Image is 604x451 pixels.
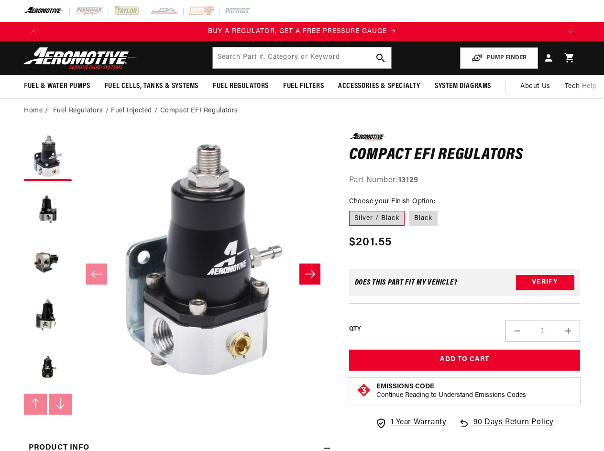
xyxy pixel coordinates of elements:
span: Fuel Regulators [213,81,269,91]
li: Fuel Injected [111,106,160,116]
span: Accessories & Specialty [338,81,420,91]
button: Translation missing: en.sections.announcements.next_announcement [561,22,580,41]
label: Silver / Black [349,211,405,226]
summary: Fuel Filters [276,75,331,98]
summary: Fuel Cells, Tanks & Systems [98,75,206,98]
span: $201.55 [349,234,392,251]
p: Continue Reading to Understand Emissions Codes [376,391,526,400]
button: Load image 5 in gallery view [24,343,72,391]
button: Add to Cart [349,350,580,371]
div: Does This part fit My vehicle? [355,279,458,286]
li: Fuel Regulators [53,106,111,116]
button: Load image 2 in gallery view [24,186,72,233]
summary: Fuel Regulators [206,75,276,98]
button: Slide right [49,394,72,415]
button: Slide left [24,394,47,415]
h1: Compact EFI Regulators [349,148,580,163]
div: 1 of 4 [43,26,561,37]
summary: System Diagrams [428,75,498,98]
strong: Emissions Code [376,383,434,390]
button: Load image 4 in gallery view [24,291,72,339]
span: System Diagrams [435,81,491,91]
span: 90 Days Return Policy [473,417,554,439]
a: About Us [513,75,558,98]
button: Load image 1 in gallery view [24,133,72,181]
button: Load image 3 in gallery view [24,238,72,286]
span: About Us [520,83,550,90]
media-gallery: Gallery Viewer [24,133,330,415]
span: Fuel & Water Pumps [24,81,90,91]
div: Announcement [43,26,561,37]
nav: breadcrumbs [24,106,580,116]
strong: 13129 [398,176,418,184]
label: Black [409,211,438,226]
img: Aeromotive [21,47,140,69]
input: Search by Part Number, Category or Keyword [213,47,391,68]
button: Slide left [86,264,107,285]
legend: Choose your Finish Option: [349,197,436,207]
span: Fuel Cells, Tanks & Systems [105,81,198,91]
button: Verify [516,275,574,290]
button: PUMP FINDER [460,47,538,69]
img: Emissions code [356,383,372,398]
a: 1 Year Warranty [375,417,447,429]
span: Fuel Filters [283,81,324,91]
label: QTY [349,325,361,333]
a: 90 Days Return Policy [458,417,554,439]
button: search button [370,47,391,68]
span: 1 Year Warranty [391,417,447,429]
button: Translation missing: en.sections.announcements.previous_announcement [24,22,43,41]
summary: Tech Help [558,75,604,98]
div: Part Number: [349,175,580,187]
a: Home [24,106,43,116]
span: BUY A REGULATOR, GET A FREE PRESSURE GAUGE [208,28,387,35]
button: Emissions CodeContinue Reading to Understand Emissions Codes [376,383,526,400]
span: Tech Help [565,81,596,92]
li: Compact EFI Regulators [160,106,238,116]
button: Slide right [299,264,320,285]
summary: Accessories & Specialty [331,75,428,98]
summary: Fuel & Water Pumps [17,75,98,98]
